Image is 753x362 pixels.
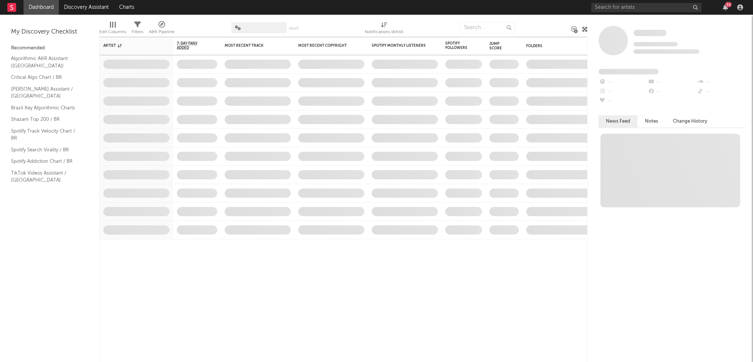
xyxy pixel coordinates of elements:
a: Spotify Search Virality / BR [11,146,81,154]
input: Search for artists [591,3,702,12]
div: A&R Pipeline [149,28,175,36]
a: Critical Algo Chart / BR [11,73,81,81]
div: Jump Score [489,42,508,50]
button: News Feed [599,115,638,127]
div: Edit Columns [99,18,126,40]
button: Notes [638,115,665,127]
a: Algorithmic A&R Assistant ([GEOGRAPHIC_DATA]) [11,55,81,70]
div: -- [599,77,647,87]
div: -- [647,87,696,96]
div: Most Recent Track [225,43,280,48]
div: Spotify Monthly Listeners [372,43,427,48]
span: Some Artist [634,30,667,36]
div: -- [647,77,696,87]
div: My Discovery Checklist [11,28,88,36]
div: Notifications (Artist) [365,28,403,36]
a: Spotify Addiction Chart / BR [11,157,81,165]
span: 7-Day Fans Added [177,41,206,50]
input: Search... [460,22,515,33]
a: Shazam Top 200 / BR [11,115,81,123]
div: Recommended [11,44,88,53]
a: Spotify Track Velocity Chart / BR [11,127,81,142]
div: -- [599,96,647,106]
div: A&R Pipeline [149,18,175,40]
button: Save [289,27,299,31]
div: Artist [103,43,158,48]
span: Fans Added by Platform [599,69,659,74]
div: -- [697,77,746,87]
div: Folders [526,44,581,48]
a: Brazil Key Algorithmic Charts [11,104,81,112]
div: Filters [132,28,143,36]
div: Edit Columns [99,28,126,36]
div: -- [697,87,746,96]
a: Some Artist [634,29,667,37]
div: Spotify Followers [445,41,471,50]
a: [PERSON_NAME] Assistant / [GEOGRAPHIC_DATA] [11,85,81,100]
div: 34 [725,2,732,7]
span: 0 fans last week [634,49,699,54]
div: -- [599,87,647,96]
div: Filters [132,18,143,40]
div: Notifications (Artist) [365,18,403,40]
div: Most Recent Copyright [298,43,353,48]
button: 34 [723,4,728,10]
a: TikTok Videos Assistant / [GEOGRAPHIC_DATA] [11,169,81,184]
span: Tracking Since: [DATE] [634,42,678,46]
button: Change History [665,115,715,127]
